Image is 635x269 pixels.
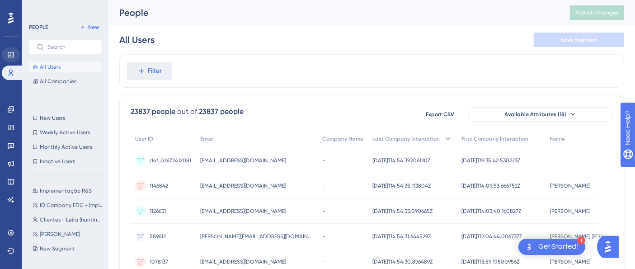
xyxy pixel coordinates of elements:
[29,61,102,72] button: All Users
[372,182,431,189] span: [DATE]T14:54:35.113804Z
[29,229,108,240] button: [PERSON_NAME]
[47,44,94,50] input: Search
[570,5,624,20] button: Publish Changes
[461,135,528,142] span: First Company Interaction
[534,33,624,47] button: Save Segment
[150,157,191,164] span: def_02672412081
[199,106,244,117] div: 23837 people
[148,66,162,76] span: Filter
[150,233,166,240] span: 589612
[29,156,102,167] button: Inactive Users
[200,157,286,164] span: [EMAIL_ADDRESS][DOMAIN_NAME]
[40,231,80,238] span: [PERSON_NAME]
[40,202,104,209] span: ID Company EDC - Implementação
[150,208,166,215] span: 1126631
[550,208,590,215] span: [PERSON_NAME]
[21,2,56,13] span: Need Help?
[135,135,153,142] span: User ID
[200,208,286,215] span: [EMAIL_ADDRESS][DOMAIN_NAME]
[127,62,172,80] button: Filter
[200,233,313,240] span: [PERSON_NAME][EMAIL_ADDRESS][DOMAIN_NAME]
[372,258,433,265] span: [DATE]T14:54:30.896489Z
[575,9,619,16] span: Publish Changes
[40,187,92,194] span: Implementação R&S
[40,216,104,223] span: Clientes - Leila (hunting e selo)
[461,258,519,265] span: [DATE]T13:59:19.500956Z
[119,6,547,19] div: People
[518,239,585,255] div: Open Get Started! checklist, remaining modules: 1
[468,107,613,122] button: Available Attributes (18)
[550,258,590,265] span: [PERSON_NAME]
[40,245,75,252] span: New Segment
[372,157,430,164] span: [DATE]T14:54:39.206120Z
[29,185,108,196] button: Implementação R&S
[577,236,585,245] div: 1
[40,129,90,136] span: Weekly Active Users
[322,182,325,189] span: -
[322,233,325,240] span: -
[150,258,168,265] span: 1078137
[322,135,363,142] span: Company Name
[538,242,578,252] div: Get Started!
[524,241,535,252] img: launcher-image-alternative-text
[550,182,590,189] span: [PERSON_NAME]
[322,157,325,164] span: -
[372,135,440,142] span: Last Company Interaction
[29,200,108,211] button: ID Company EDC - Implementação
[131,106,175,117] div: 23837 people
[88,24,99,31] span: New
[461,157,520,164] span: [DATE]T19:35:42.530223Z
[29,76,102,87] button: All Companies
[372,208,433,215] span: [DATE]T14:54:33.090665Z
[29,127,102,138] button: Weekly Active Users
[177,106,197,117] div: out of
[29,142,102,152] button: Monthly Active Users
[200,135,214,142] span: Email
[550,233,632,240] span: [PERSON_NAME] [PERSON_NAME]
[597,233,624,260] iframe: UserGuiding AI Assistant Launcher
[29,243,108,254] button: New Segment
[461,182,520,189] span: [DATE]T14:09:53.666752Z
[29,113,102,123] button: New Users
[505,111,567,118] span: Available Attributes (18)
[29,24,48,31] div: PEOPLE
[550,135,565,142] span: Name
[560,36,597,43] span: Save Segment
[40,143,92,151] span: Monthly Active Users
[29,214,108,225] button: Clientes - Leila (hunting e selo)
[40,63,61,71] span: All Users
[426,111,455,118] span: Export CSV
[40,78,76,85] span: All Companies
[40,114,65,122] span: New Users
[372,233,431,240] span: [DATE]T14:54:31.644529Z
[40,158,75,165] span: Inactive Users
[119,33,155,46] div: All Users
[418,107,463,122] button: Export CSV
[461,233,522,240] span: [DATE]T12:04:44.006737Z
[322,258,325,265] span: -
[200,182,286,189] span: [EMAIL_ADDRESS][DOMAIN_NAME]
[461,208,521,215] span: [DATE]T14:03:40.160827Z
[200,258,286,265] span: [EMAIL_ADDRESS][DOMAIN_NAME]
[150,182,168,189] span: 1146842
[322,208,325,215] span: -
[77,22,102,33] button: New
